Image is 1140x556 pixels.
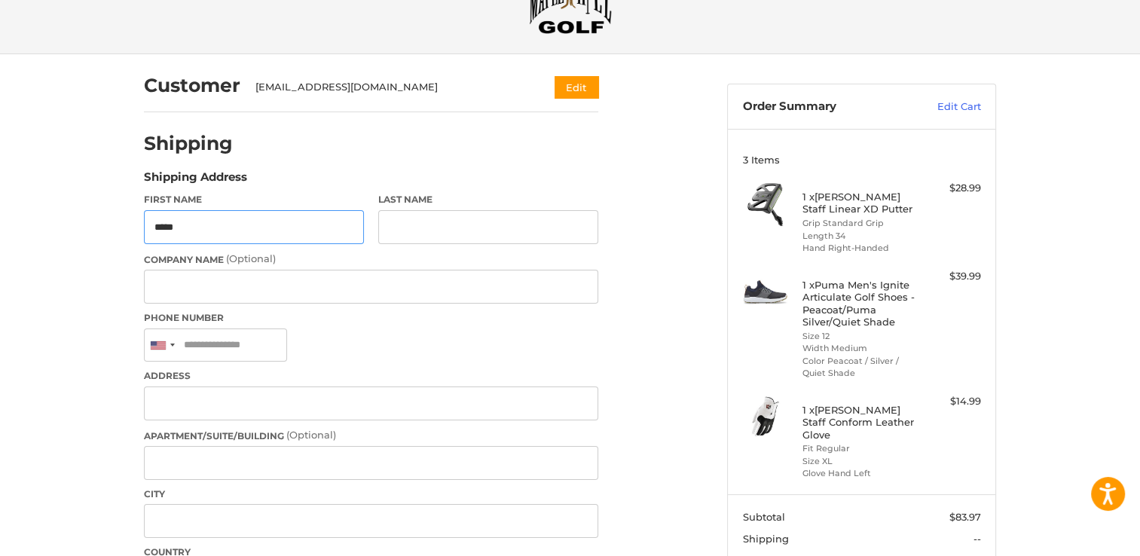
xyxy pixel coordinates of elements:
span: Shipping [743,533,789,545]
span: Subtotal [743,511,785,523]
small: (Optional) [286,429,336,441]
h4: 1 x [PERSON_NAME] Staff Linear XD Putter [802,191,918,215]
div: United States: +1 [145,329,179,362]
div: [EMAIL_ADDRESS][DOMAIN_NAME] [255,80,526,95]
div: $14.99 [921,394,981,409]
li: Fit Regular [802,442,918,455]
span: -- [973,533,981,545]
li: Size 12 [802,330,918,343]
li: Hand Right-Handed [802,242,918,255]
label: Last Name [378,193,598,206]
h4: 1 x [PERSON_NAME] Staff Conform Leather Glove [802,404,918,441]
li: Size XL [802,455,918,468]
div: $28.99 [921,181,981,196]
a: Edit Cart [905,99,981,115]
small: (Optional) [226,252,276,264]
button: Edit [555,76,598,98]
span: $83.97 [949,511,981,523]
label: First Name [144,193,364,206]
h2: Customer [144,74,240,97]
li: Color Peacoat / Silver / Quiet Shade [802,355,918,380]
h4: 1 x Puma Men's Ignite Articulate Golf Shoes - Peacoat/Puma Silver/Quiet Shade [802,279,918,328]
label: Apartment/Suite/Building [144,428,598,443]
label: Address [144,369,598,383]
li: Grip Standard Grip [802,217,918,230]
legend: Shipping Address [144,169,247,193]
li: Glove Hand Left [802,467,918,480]
label: City [144,487,598,501]
h3: Order Summary [743,99,905,115]
li: Width Medium [802,342,918,355]
h2: Shipping [144,132,233,155]
h3: 3 Items [743,154,981,166]
li: Length 34 [802,230,918,243]
div: $39.99 [921,269,981,284]
label: Company Name [144,252,598,267]
label: Phone Number [144,311,598,325]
